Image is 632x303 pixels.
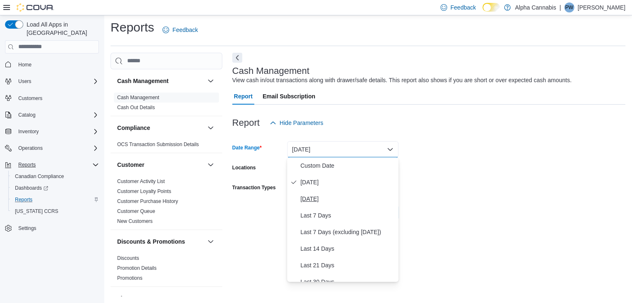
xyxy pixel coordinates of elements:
[8,194,102,205] button: Reports
[18,225,36,232] span: Settings
[111,19,154,36] h1: Reports
[111,176,222,230] div: Customer
[111,93,222,116] div: Cash Management
[18,128,39,135] span: Inventory
[15,127,99,137] span: Inventory
[2,159,102,171] button: Reports
[564,2,574,12] div: Paul Wilkie
[15,208,58,215] span: [US_STATE] CCRS
[117,218,152,224] a: New Customers
[578,2,625,12] p: [PERSON_NAME]
[300,260,395,270] span: Last 21 Days
[2,59,102,71] button: Home
[287,141,398,158] button: [DATE]
[300,244,395,254] span: Last 14 Days
[300,210,395,220] span: Last 7 Days
[18,95,42,102] span: Customers
[117,178,165,184] a: Customer Activity List
[15,185,48,191] span: Dashboards
[12,171,99,181] span: Canadian Compliance
[111,139,222,153] div: Compliance
[111,253,222,286] div: Discounts & Promotions
[117,255,139,261] a: Discounts
[117,265,157,271] span: Promotion Details
[15,59,99,70] span: Home
[206,123,216,133] button: Compliance
[15,60,35,70] a: Home
[2,109,102,121] button: Catalog
[232,53,242,63] button: Next
[117,94,159,101] span: Cash Management
[12,195,99,205] span: Reports
[117,161,204,169] button: Customer
[17,3,54,12] img: Cova
[15,160,99,170] span: Reports
[15,143,99,153] span: Operations
[206,160,216,170] button: Customer
[8,171,102,182] button: Canadian Compliance
[8,205,102,217] button: [US_STATE] CCRS
[117,95,159,100] a: Cash Management
[117,294,204,303] button: Finance
[23,20,99,37] span: Load All Apps in [GEOGRAPHIC_DATA]
[300,194,395,204] span: [DATE]
[117,161,144,169] h3: Customer
[2,126,102,137] button: Inventory
[117,104,155,111] span: Cash Out Details
[12,195,36,205] a: Reports
[232,66,310,76] h3: Cash Management
[117,178,165,185] span: Customer Activity List
[117,77,204,85] button: Cash Management
[232,144,262,151] label: Date Range
[515,2,556,12] p: Alpha Cannabis
[117,294,139,303] h3: Finance
[300,177,395,187] span: [DATE]
[266,115,327,131] button: Hide Parameters
[2,142,102,154] button: Operations
[117,275,143,281] a: Promotions
[12,183,99,193] span: Dashboards
[12,206,61,216] a: [US_STATE] CCRS
[263,88,315,105] span: Email Subscription
[117,188,171,194] a: Customer Loyalty Points
[15,196,32,203] span: Reports
[280,119,323,127] span: Hide Parameters
[232,76,572,85] div: View cash in/out transactions along with drawer/safe details. This report also shows if you are s...
[2,92,102,104] button: Customers
[2,222,102,234] button: Settings
[232,184,275,191] label: Transaction Types
[117,77,169,85] h3: Cash Management
[117,198,178,204] a: Customer Purchase History
[117,265,157,271] a: Promotion Details
[172,26,198,34] span: Feedback
[232,118,260,128] h3: Report
[117,208,155,214] a: Customer Queue
[117,237,185,246] h3: Discounts & Promotions
[15,110,99,120] span: Catalog
[287,157,398,282] div: Select listbox
[117,237,204,246] button: Discounts & Promotions
[15,223,39,233] a: Settings
[12,206,99,216] span: Washington CCRS
[565,2,573,12] span: PW
[5,55,99,256] nav: Complex example
[15,223,99,233] span: Settings
[18,61,32,68] span: Home
[117,141,199,148] span: OCS Transaction Submission Details
[234,88,253,105] span: Report
[206,237,216,247] button: Discounts & Promotions
[117,275,143,281] span: Promotions
[559,2,561,12] p: |
[18,145,43,151] span: Operations
[300,161,395,171] span: Custom Date
[15,173,64,180] span: Canadian Compliance
[12,183,52,193] a: Dashboards
[15,93,99,103] span: Customers
[15,160,39,170] button: Reports
[18,161,36,168] span: Reports
[15,127,42,137] button: Inventory
[159,22,201,38] a: Feedback
[117,198,178,205] span: Customer Purchase History
[450,3,476,12] span: Feedback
